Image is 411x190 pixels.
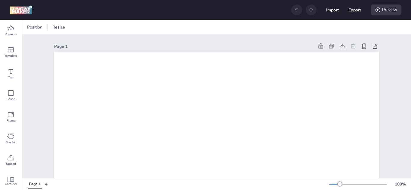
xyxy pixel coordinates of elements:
[5,53,17,58] span: Template
[5,32,17,37] span: Premium
[371,5,401,15] div: Preview
[51,24,66,30] span: Resize
[6,140,16,145] span: Graphic
[45,179,48,189] button: +
[25,179,45,189] div: Tabs
[326,4,339,16] button: Import
[10,5,32,14] img: logo Creative Maker
[26,24,44,30] span: Position
[7,97,15,101] span: Shape
[29,182,41,187] div: Page 1
[8,75,14,80] span: Text
[54,43,314,50] div: Page 1
[348,4,361,16] button: Export
[6,161,16,166] span: Upload
[393,181,407,187] div: 100 %
[7,118,15,123] span: Frame
[5,182,17,186] span: Carousel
